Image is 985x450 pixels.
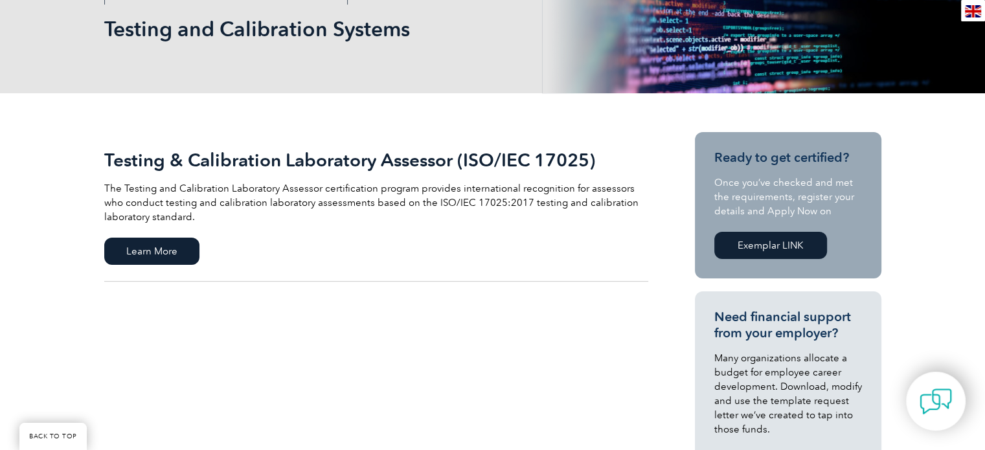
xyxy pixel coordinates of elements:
[714,309,862,341] h3: Need financial support from your employer?
[714,351,862,436] p: Many organizations allocate a budget for employee career development. Download, modify and use th...
[714,150,862,166] h3: Ready to get certified?
[104,132,648,282] a: Testing & Calibration Laboratory Assessor (ISO/IEC 17025) The Testing and Calibration Laboratory ...
[104,181,648,224] p: The Testing and Calibration Laboratory Assessor certification program provides international reco...
[19,423,87,450] a: BACK TO TOP
[714,175,862,218] p: Once you’ve checked and met the requirements, register your details and Apply Now on
[965,5,981,17] img: en
[714,232,827,259] a: Exemplar LINK
[920,385,952,418] img: contact-chat.png
[104,238,199,265] span: Learn More
[104,150,648,170] h2: Testing & Calibration Laboratory Assessor (ISO/IEC 17025)
[104,16,602,41] h1: Testing and Calibration Systems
